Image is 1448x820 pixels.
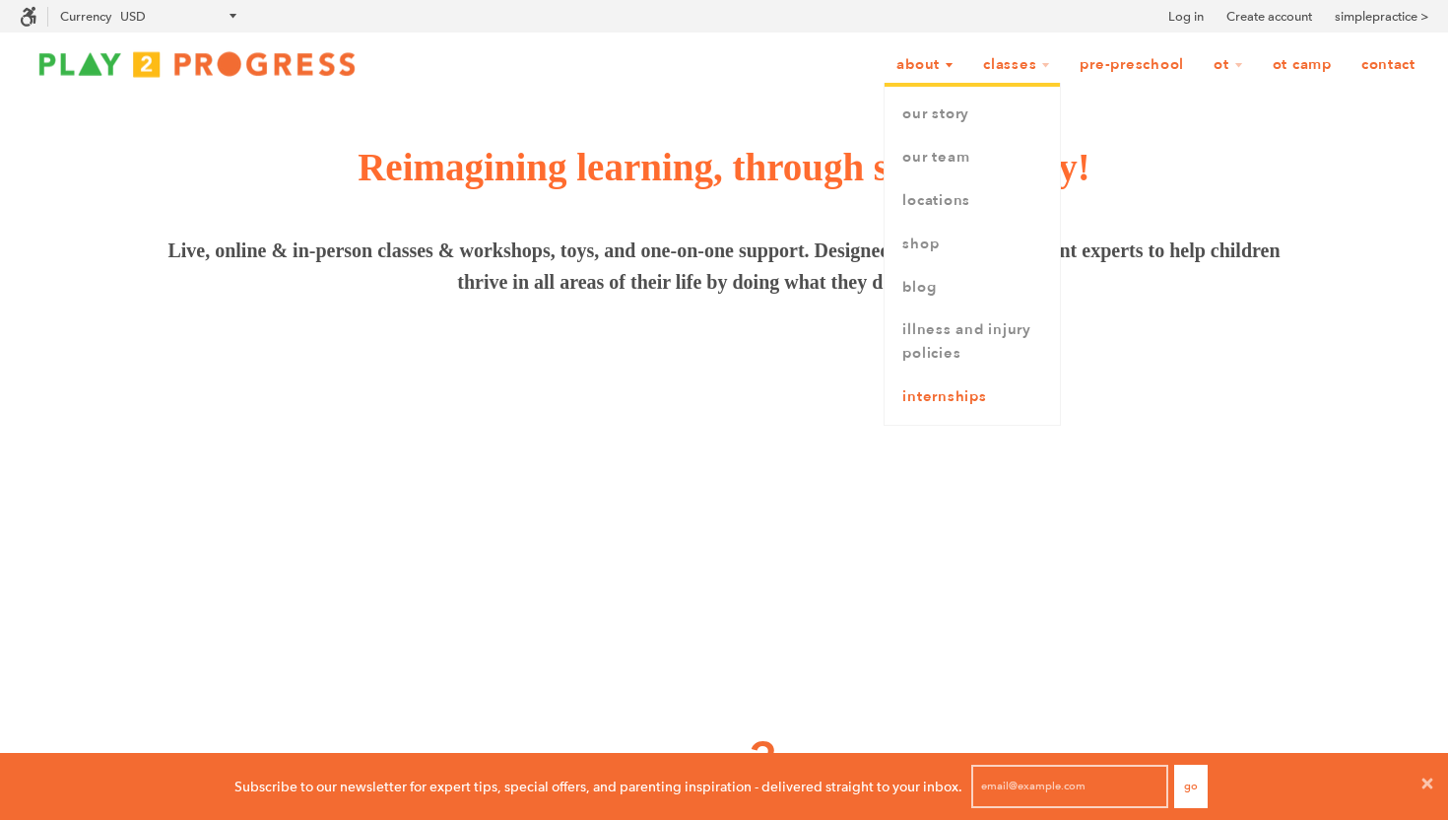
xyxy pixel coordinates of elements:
[885,266,1060,309] a: Blog
[885,93,1060,136] a: Our Story
[1067,46,1197,84] a: Pre-Preschool
[970,46,1063,84] a: Classes
[1335,7,1428,27] a: simplepractice >
[1260,46,1345,84] a: OT Camp
[885,136,1060,179] a: Our Team
[884,46,966,84] a: About
[156,478,1293,547] span: From pregnancy through preschool and beyond, we're a comprehensive resource for parents and famil...
[60,9,111,24] label: Currency
[163,726,1285,795] h3: We are founded under core beliefs:
[885,179,1060,223] a: Locations
[885,308,1060,376] a: Illness and Injury Policies
[1226,7,1312,27] a: Create account
[971,765,1168,808] input: email@example.com
[1349,46,1428,84] a: Contact
[885,376,1060,419] a: Internships
[163,235,1285,298] span: Live, online & in-person classes & workshops, toys, and one-on-one support. Designed by child-dev...
[20,44,374,84] img: Play2Progress logo
[1174,765,1208,808] button: Go
[1201,46,1256,84] a: OT
[749,727,779,794] span: 3
[234,776,962,797] p: Subscribe to our newsletter for expert tips, special offers, and parenting inspiration - delivere...
[885,223,1060,266] a: Shop
[1168,7,1204,27] a: Log in
[358,146,1090,188] span: Reimagining learning, through sensory play!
